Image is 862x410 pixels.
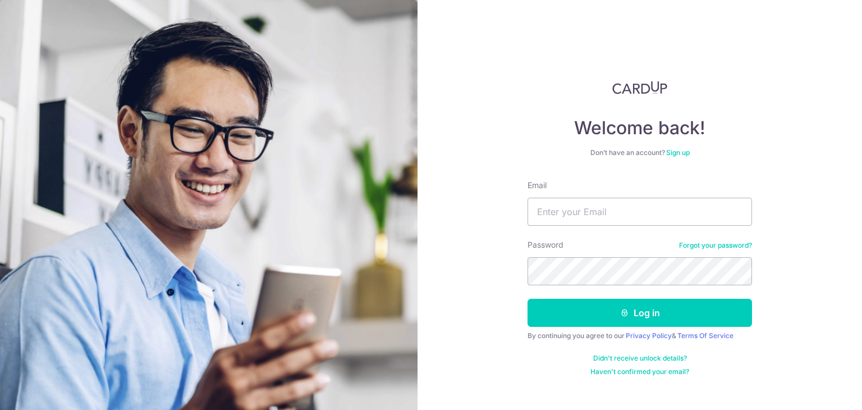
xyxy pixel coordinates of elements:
[528,198,752,226] input: Enter your Email
[666,148,690,157] a: Sign up
[528,331,752,340] div: By continuing you agree to our &
[677,331,733,340] a: Terms Of Service
[679,241,752,250] a: Forgot your password?
[612,81,667,94] img: CardUp Logo
[528,180,547,191] label: Email
[590,367,689,376] a: Haven't confirmed your email?
[593,354,687,363] a: Didn't receive unlock details?
[528,239,563,250] label: Password
[528,117,752,139] h4: Welcome back!
[528,299,752,327] button: Log in
[626,331,672,340] a: Privacy Policy
[528,148,752,157] div: Don’t have an account?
